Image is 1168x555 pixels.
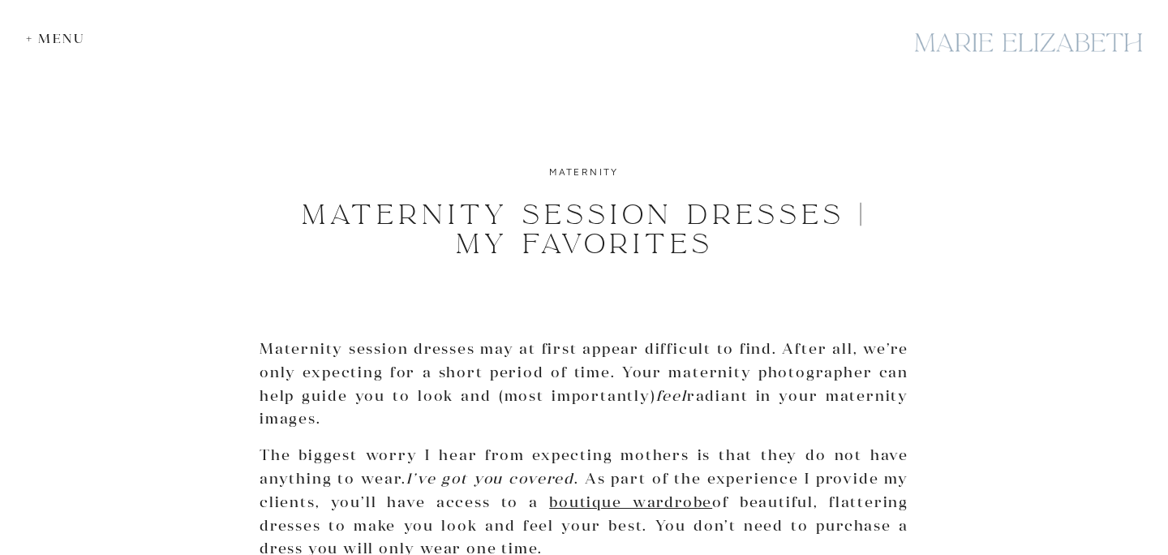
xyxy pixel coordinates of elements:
[278,200,891,259] h1: Maternity Session Dresses | My Favorites
[549,493,712,511] a: boutique wardrobe
[549,166,619,178] a: maternity
[260,338,908,431] p: Maternity session dresses may at first appear difficult to find. After all, we’re only expecting ...
[26,31,93,46] div: + Menu
[656,386,687,405] em: feel
[406,469,574,488] em: I’ve got you covered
